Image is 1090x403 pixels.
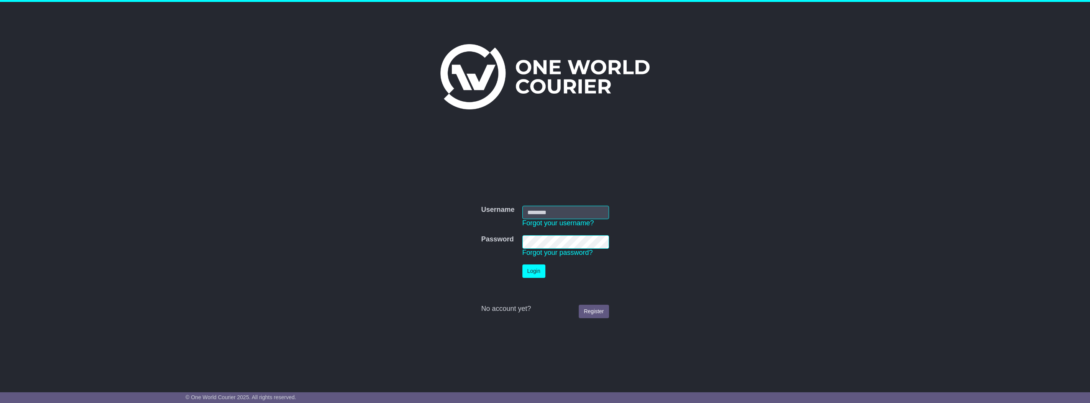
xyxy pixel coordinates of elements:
[440,44,650,109] img: One World
[481,305,609,313] div: No account yet?
[579,305,609,318] a: Register
[481,235,514,244] label: Password
[522,264,545,278] button: Login
[522,219,594,227] a: Forgot your username?
[481,206,514,214] label: Username
[522,249,593,256] a: Forgot your password?
[185,394,296,400] span: © One World Courier 2025. All rights reserved.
